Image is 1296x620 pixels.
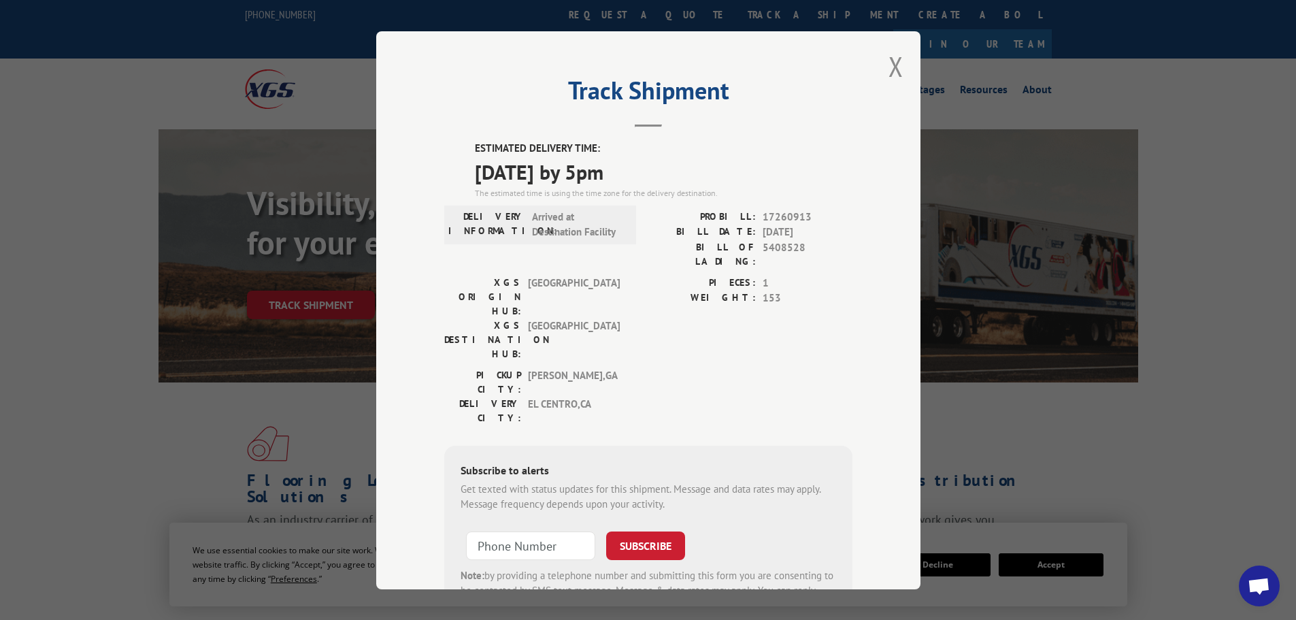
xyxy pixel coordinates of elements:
[448,209,525,240] label: DELIVERY INFORMATION:
[763,225,852,240] span: [DATE]
[763,240,852,268] span: 5408528
[444,368,521,396] label: PICKUP CITY:
[648,275,756,291] label: PIECES:
[444,396,521,425] label: DELIVERY CITY:
[461,461,836,481] div: Subscribe to alerts
[648,209,756,225] label: PROBILL:
[475,156,852,186] span: [DATE] by 5pm
[763,275,852,291] span: 1
[444,318,521,361] label: XGS DESTINATION HUB:
[461,568,836,614] div: by providing a telephone number and submitting this form you are consenting to be contacted by SM...
[606,531,685,559] button: SUBSCRIBE
[888,48,903,84] button: Close modal
[475,141,852,157] label: ESTIMATED DELIVERY TIME:
[475,186,852,199] div: The estimated time is using the time zone for the delivery destination.
[528,368,620,396] span: [PERSON_NAME] , GA
[444,81,852,107] h2: Track Shipment
[763,291,852,306] span: 153
[461,481,836,512] div: Get texted with status updates for this shipment. Message and data rates may apply. Message frequ...
[532,209,624,240] span: Arrived at Destination Facility
[466,531,595,559] input: Phone Number
[648,240,756,268] label: BILL OF LADING:
[763,209,852,225] span: 17260913
[528,318,620,361] span: [GEOGRAPHIC_DATA]
[648,291,756,306] label: WEIGHT:
[528,396,620,425] span: EL CENTRO , CA
[1239,566,1280,606] div: Open chat
[528,275,620,318] span: [GEOGRAPHIC_DATA]
[648,225,756,240] label: BILL DATE:
[461,568,484,581] strong: Note:
[444,275,521,318] label: XGS ORIGIN HUB:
